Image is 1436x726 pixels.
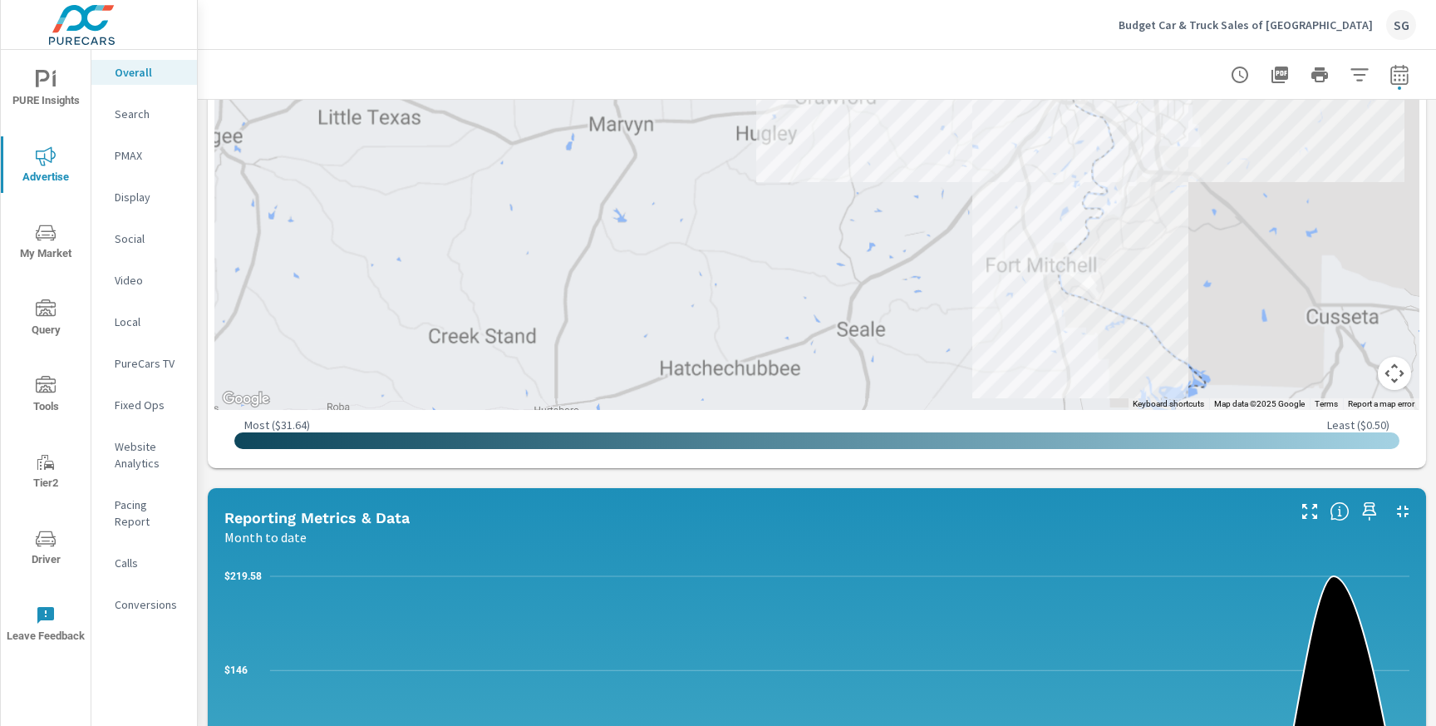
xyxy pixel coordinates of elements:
[1383,58,1416,91] button: Select Date Range
[91,101,197,126] div: Search
[1348,399,1414,408] a: Report a map error
[6,223,86,264] span: My Market
[91,434,197,476] div: Website Analytics
[91,226,197,251] div: Social
[115,147,184,164] p: PMAX
[219,388,273,410] a: Open this area in Google Maps (opens a new window)
[1389,498,1416,525] button: Minimize Widget
[115,355,184,372] p: PureCars TV
[91,351,197,376] div: PureCars TV
[1296,498,1323,525] button: Make Fullscreen
[6,299,86,340] span: Query
[1214,399,1305,408] span: Map data ©2025 Google
[91,592,197,617] div: Conversions
[115,596,184,613] p: Conversions
[91,143,197,168] div: PMAX
[91,60,197,85] div: Overall
[224,509,410,526] h5: Reporting Metrics & Data
[115,272,184,289] p: Video
[6,70,86,111] span: PURE Insights
[1,50,91,662] div: nav menu
[6,529,86,570] span: Driver
[115,189,184,205] p: Display
[91,185,197,210] div: Display
[1263,58,1296,91] button: "Export Report to PDF"
[115,314,184,330] p: Local
[224,527,307,547] p: Month to date
[115,397,184,413] p: Fixed Ops
[1327,417,1389,432] p: Least ( $0.50 )
[244,417,310,432] p: Most ( $31.64 )
[115,106,184,122] p: Search
[224,570,262,582] text: $219.58
[115,64,184,81] p: Overall
[115,230,184,247] p: Social
[1119,17,1373,32] p: Budget Car & Truck Sales of [GEOGRAPHIC_DATA]
[1356,498,1383,525] span: Save this to your personalized report
[1315,399,1338,408] a: Terms (opens in new tab)
[1133,398,1204,410] button: Keyboard shortcuts
[91,268,197,293] div: Video
[6,376,86,417] span: Tools
[1378,357,1411,390] button: Map camera controls
[115,555,184,571] p: Calls
[91,309,197,334] div: Local
[6,146,86,187] span: Advertise
[6,605,86,646] span: Leave Feedback
[115,438,184,472] p: Website Analytics
[1330,501,1350,521] span: Understand performance data overtime and see how metrics compare to each other.
[91,492,197,534] div: Pacing Report
[6,452,86,493] span: Tier2
[91,393,197,417] div: Fixed Ops
[219,388,273,410] img: Google
[115,496,184,530] p: Pacing Report
[224,664,248,676] text: $146
[91,551,197,575] div: Calls
[1386,10,1416,40] div: SG
[1343,58,1376,91] button: Apply Filters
